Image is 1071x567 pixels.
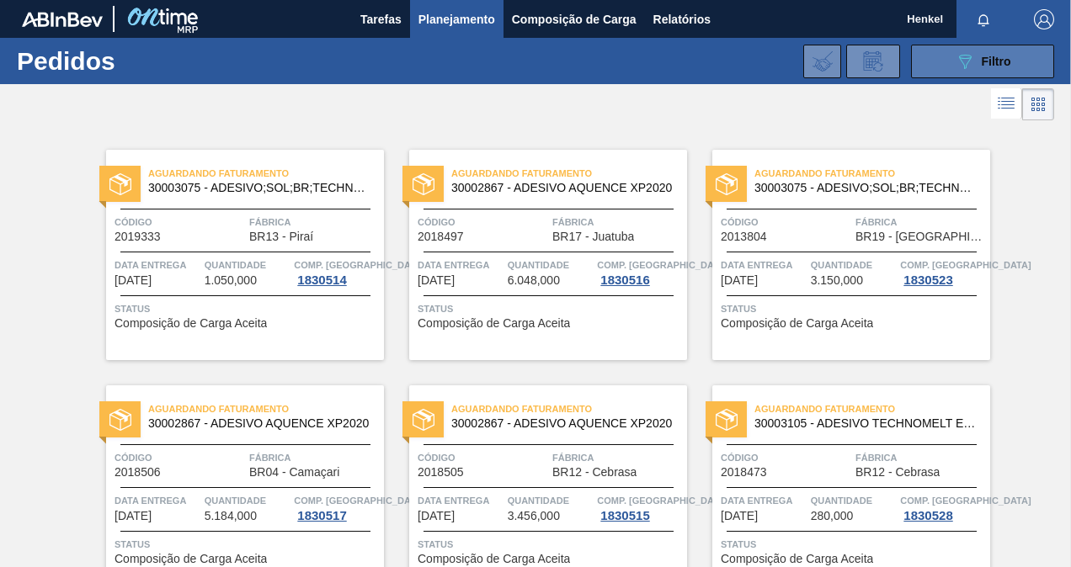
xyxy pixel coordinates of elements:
[716,173,738,195] img: status
[721,449,851,466] span: Código
[418,449,548,466] span: Código
[418,9,495,29] span: Planejamento
[148,182,370,194] span: 30003075 - ADESIVO;SOL;BR;TECHNOMELT SUPRA HT 35125
[900,257,1031,273] span: Comp. Carga
[811,492,897,509] span: Quantidade
[115,536,380,553] span: Status
[148,417,370,430] span: 30002867 - ADESIVO AQUENCE XP2020
[294,492,424,509] span: Comp. Carga
[249,449,380,466] span: Fábrica
[109,173,131,195] img: status
[418,553,570,565] span: Composição de Carga Aceita
[512,9,637,29] span: Composição de Carga
[855,214,986,231] span: Fábrica
[17,51,249,71] h1: Pedidos
[148,400,384,417] span: Aguardando Faturamento
[552,466,637,479] span: BR12 - Cebrasa
[597,257,727,273] span: Comp. Carga
[1022,88,1054,120] div: Visão em Cards
[418,214,548,231] span: Código
[653,9,711,29] span: Relatórios
[956,8,1010,31] button: Notificações
[205,510,257,522] span: 5.184,000
[754,165,990,182] span: Aguardando Faturamento
[900,509,956,522] div: 1830528
[249,466,339,479] span: BR04 - Camaçari
[115,214,245,231] span: Código
[721,536,986,553] span: Status
[294,273,349,287] div: 1830514
[811,510,854,522] span: 280,000
[855,231,986,243] span: BR19 - Nova Rio
[911,45,1054,78] button: Filtro
[721,492,807,509] span: Data entrega
[552,231,634,243] span: BR17 - Juatuba
[418,466,464,479] span: 2018505
[294,257,424,273] span: Comp. Carga
[294,257,380,287] a: Comp. [GEOGRAPHIC_DATA]1830514
[413,173,434,195] img: status
[597,492,683,522] a: Comp. [GEOGRAPHIC_DATA]1830515
[384,150,687,360] a: statusAguardando Faturamento30002867 - ADESIVO AQUENCE XP2020Código2018497FábricaBR17 - JuatubaDa...
[249,214,380,231] span: Fábrica
[115,492,200,509] span: Data entrega
[597,257,683,287] a: Comp. [GEOGRAPHIC_DATA]1830516
[754,182,977,194] span: 30003075 - ADESIVO;SOL;BR;TECHNOMELT SUPRA HT 35125
[721,257,807,273] span: Data entrega
[754,400,990,417] span: Aguardando Faturamento
[508,492,594,509] span: Quantidade
[508,257,594,273] span: Quantidade
[811,257,897,273] span: Quantidade
[418,274,455,287] span: 12/09/2025
[115,553,267,565] span: Composição de Carga Aceita
[115,257,200,273] span: Data entrega
[418,510,455,522] span: 17/09/2025
[115,466,161,479] span: 2018506
[360,9,402,29] span: Tarefas
[451,165,687,182] span: Aguardando Faturamento
[418,536,683,553] span: Status
[413,409,434,431] img: status
[552,214,683,231] span: Fábrica
[597,273,653,287] div: 1830516
[982,55,1011,68] span: Filtro
[205,274,257,287] span: 1.050,000
[597,492,727,509] span: Comp. Carga
[803,45,841,78] div: Importar Negociações dos Pedidos
[205,257,290,273] span: Quantidade
[115,300,380,317] span: Status
[115,274,152,287] span: 10/09/2025
[249,231,313,243] span: BR13 - Piraí
[721,300,986,317] span: Status
[418,231,464,243] span: 2018497
[294,492,380,522] a: Comp. [GEOGRAPHIC_DATA]1830517
[721,510,758,522] span: 17/09/2025
[418,300,683,317] span: Status
[900,492,986,522] a: Comp. [GEOGRAPHIC_DATA]1830528
[418,492,504,509] span: Data entrega
[721,317,873,330] span: Composição de Carga Aceita
[508,274,560,287] span: 6.048,000
[721,466,767,479] span: 2018473
[900,273,956,287] div: 1830523
[900,492,1031,509] span: Comp. Carga
[846,45,900,78] div: Solicitação de Revisão de Pedidos
[508,510,560,522] span: 3.456,000
[109,409,131,431] img: status
[855,466,940,479] span: BR12 - Cebrasa
[115,449,245,466] span: Código
[855,449,986,466] span: Fábrica
[115,510,152,522] span: 17/09/2025
[205,492,290,509] span: Quantidade
[451,417,674,430] span: 30002867 - ADESIVO AQUENCE XP2020
[148,165,384,182] span: Aguardando Faturamento
[721,231,767,243] span: 2013804
[597,509,653,522] div: 1830515
[418,317,570,330] span: Composição de Carga Aceita
[991,88,1022,120] div: Visão em Lista
[721,214,851,231] span: Código
[418,257,504,273] span: Data entrega
[81,150,384,360] a: statusAguardando Faturamento30003075 - ADESIVO;SOL;BR;TECHNOMELT SUPRA HT 35125Código2019333Fábri...
[552,449,683,466] span: Fábrica
[811,274,863,287] span: 3.150,000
